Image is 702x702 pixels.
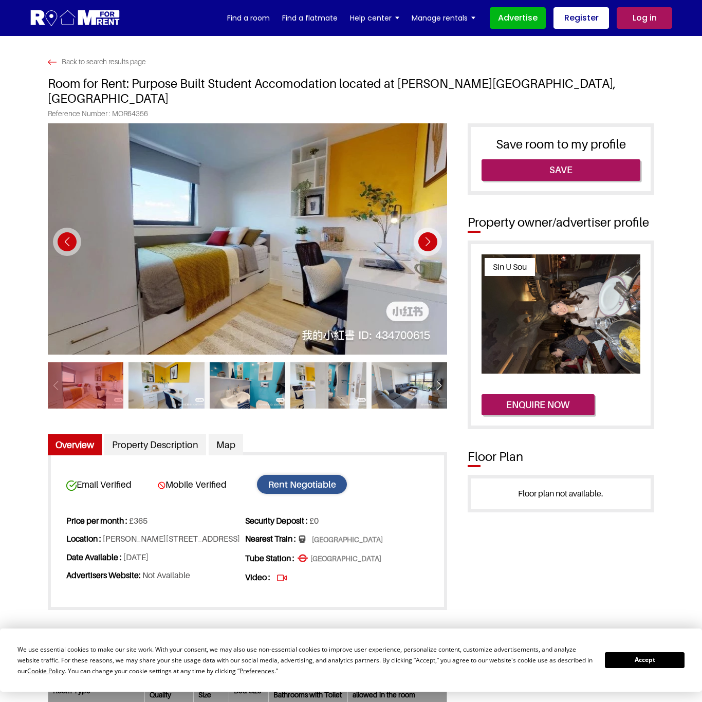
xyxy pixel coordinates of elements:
[245,512,422,530] li: £0
[48,123,447,355] img: Photo 1 of Purpose Built Student Accomodation located at Blackburn Road, London NW6 1RZ, UK locat...
[463,450,654,465] h2: Floor Plan
[463,215,654,230] h2: Property owner/advertiser profile
[66,479,156,490] span: Email Verified
[298,554,381,564] span: [GEOGRAPHIC_DATA]
[66,570,141,580] strong: Advertisers Website:
[48,66,654,109] h1: Room for Rent: Purpose Built Student Accomodation located at [PERSON_NAME][GEOGRAPHIC_DATA], [GEO...
[414,228,442,256] div: Next slide
[30,9,121,28] img: Logo for Room for Rent, featuring a welcoming design with a house icon and modern typography
[104,434,206,456] a: Property Description
[209,434,243,456] a: Map
[482,137,640,152] h3: Save room to my profile
[605,652,684,668] button: Accept
[48,109,654,123] span: Reference Number : MOR64356
[485,258,535,276] span: Sin U Sou
[518,488,603,498] a: Floor plan not available.
[66,481,77,491] img: card-verified
[412,10,475,26] a: Manage rentals
[227,10,270,26] a: Find a room
[490,7,546,29] a: Advertise
[17,644,593,676] div: We use essential cookies to make our site work. With your consent, we may also use non-essential ...
[48,434,102,456] a: Overview
[482,394,595,416] button: Enquire now
[66,515,127,526] strong: Price per month :
[66,548,244,566] li: [DATE]
[245,533,296,544] strong: Nearest Train :
[553,7,609,29] a: Register
[66,533,101,544] strong: Location :
[48,58,146,66] a: Back to search results page
[299,535,383,545] span: [GEOGRAPHIC_DATA]
[239,667,274,675] span: Preferences
[282,10,338,26] a: Find a flatmate
[245,572,270,582] strong: Video :
[66,512,244,530] li: £365
[48,60,57,65] img: Search
[245,553,294,563] strong: Tube Station :
[66,552,122,562] strong: Date Available :
[350,10,399,26] a: Help center
[66,566,244,584] li: Not Available
[27,667,65,675] span: Cookie Policy
[158,479,248,490] span: Mobile Verified
[432,374,447,399] div: Next slide
[482,159,640,181] a: Save
[245,515,308,526] strong: Security Deposit :
[617,7,672,29] a: Log in
[53,228,81,256] div: Previous slide
[257,475,347,494] span: Rent Negotiable
[158,482,165,489] img: card-verified
[482,254,640,374] img: Profile
[66,530,244,548] li: [PERSON_NAME][STREET_ADDRESS]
